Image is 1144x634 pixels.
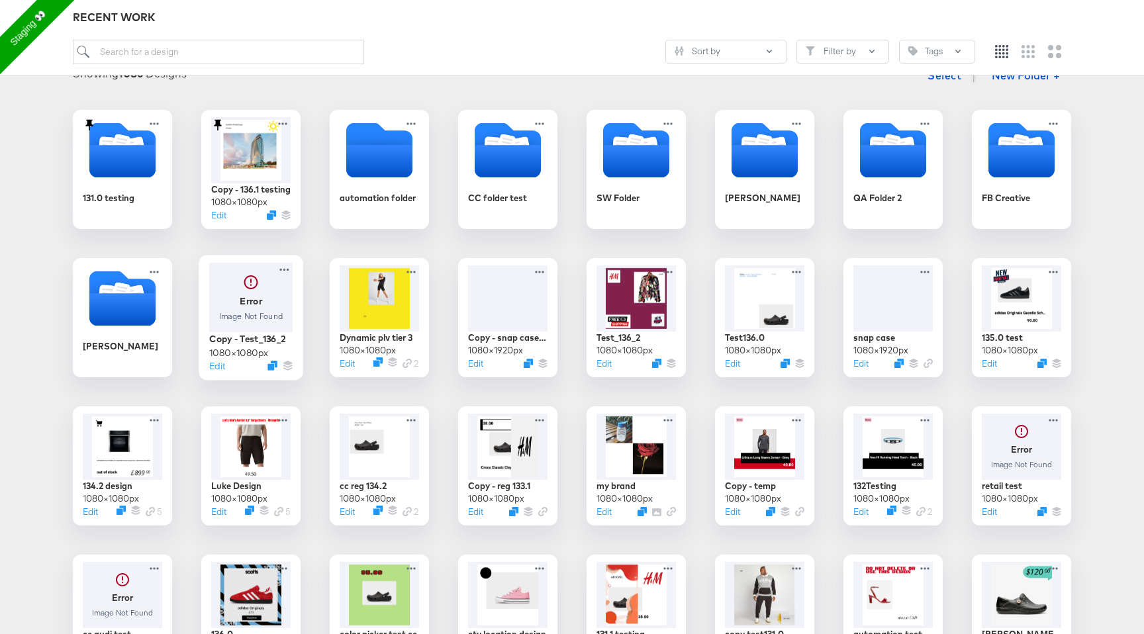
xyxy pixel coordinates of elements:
button: Edit [468,357,483,370]
div: FB Creative [972,110,1071,229]
input: Search for a design [73,40,364,64]
button: Edit [725,357,740,370]
div: Copy - temp [725,480,776,492]
div: 2 [916,506,933,518]
svg: Duplicate [652,359,661,368]
div: retail test [982,480,1022,492]
div: FB Creative [982,192,1030,204]
div: 1080 × 1080 px [83,492,139,505]
svg: Empty folder [346,117,412,183]
button: Edit [211,209,226,222]
svg: Link [795,507,804,516]
div: SW Folder [587,110,686,229]
div: 1080 × 1080 px [982,492,1038,505]
svg: Link [538,507,548,516]
div: 1080 × 1080 px [725,344,781,357]
div: automation folder [340,192,416,204]
button: Select [922,62,967,89]
div: snap case1080×1920pxEditDuplicate [843,258,943,377]
div: cc reg 134.21080×1080pxEditDuplicateLink 2 [330,406,429,525]
button: Edit [982,506,997,518]
button: New Folder + [980,64,1071,89]
svg: Link [916,507,926,516]
button: Edit [725,506,740,518]
div: QA Folder 2 [843,110,943,229]
div: 131.0 testing [73,110,172,229]
div: 5 [274,506,291,518]
div: 1080 × 1080 px [340,344,396,357]
div: Copy - snap case kjk1080×1920pxEditDuplicate [458,258,557,377]
div: 5 [146,506,162,518]
button: Duplicate [894,359,904,368]
svg: Link [667,507,676,516]
div: 1080 × 1920 px [853,344,908,357]
svg: Folder [603,117,669,183]
button: Duplicate [524,359,533,368]
div: 1080 × 1080 px [468,492,524,505]
button: Duplicate [267,361,277,371]
svg: Tag [908,46,918,56]
div: CC folder test [458,110,557,229]
div: 1080 × 1080 px [596,492,653,505]
div: [PERSON_NAME] [83,340,158,353]
strong: 1086 [119,67,143,80]
div: 1080 × 1080 px [725,492,781,505]
div: 135.0 test [982,332,1023,344]
div: 1080 × 1920 px [468,344,523,357]
div: Copy - reg 133.11080×1080pxEditDuplicate [458,406,557,525]
div: Copy - reg 133.1 [468,480,530,492]
svg: Folder [89,265,156,332]
svg: Duplicate [245,506,254,515]
div: SW Folder [596,192,640,204]
div: Dynamic plv tier 31080×1080pxEditDuplicateLink 2 [330,258,429,377]
div: [PERSON_NAME] [715,110,814,229]
div: Copy - Test_136_2 [209,332,286,345]
button: Edit [83,506,98,518]
div: 1080 × 1080 px [982,344,1038,357]
div: ErrorImage Not FoundCopy - Test_136_21080×1080pxEditDuplicate [199,255,303,380]
button: Edit [209,359,225,372]
div: automation folder [330,110,429,229]
div: 1080 × 1080 px [596,344,653,357]
div: 135.0 test1080×1080pxEditDuplicate [972,258,1071,377]
svg: Duplicate [781,359,790,368]
div: my brand1080×1080pxEditDuplicate [587,406,686,525]
div: 1080 × 1080 px [209,345,268,358]
svg: Link [146,507,155,516]
div: ErrorImage Not Foundretail test1080×1080pxEditDuplicate [972,406,1071,525]
div: cc reg 134.2 [340,480,387,492]
div: 2 [403,506,419,518]
button: Duplicate [117,506,126,515]
button: Edit [340,506,355,518]
svg: Duplicate [373,357,383,367]
div: [PERSON_NAME] [73,258,172,377]
div: Luke Design [211,480,262,492]
div: 1080 × 1080 px [211,196,267,208]
div: Copy - 136.1 testing [211,183,291,196]
div: 132Testing [853,480,896,492]
div: CC folder test [468,192,527,204]
button: SlidersSort by [665,40,787,64]
div: RECENT WORK [73,10,1071,25]
svg: Duplicate [766,507,775,516]
div: snap case [853,332,895,344]
svg: Link [274,507,283,516]
button: Duplicate [1037,507,1047,516]
svg: Link [403,507,412,516]
div: 131.0 testing [83,192,134,204]
button: Edit [468,506,483,518]
div: 1080 × 1080 px [211,492,267,505]
div: 2 [403,357,419,370]
div: Test136.0 [725,332,765,344]
button: Edit [211,506,226,518]
svg: Duplicate [267,210,276,220]
svg: Duplicate [887,506,896,515]
button: Edit [853,506,869,518]
svg: Duplicate [638,507,647,516]
div: QA Folder 2 [853,192,902,204]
